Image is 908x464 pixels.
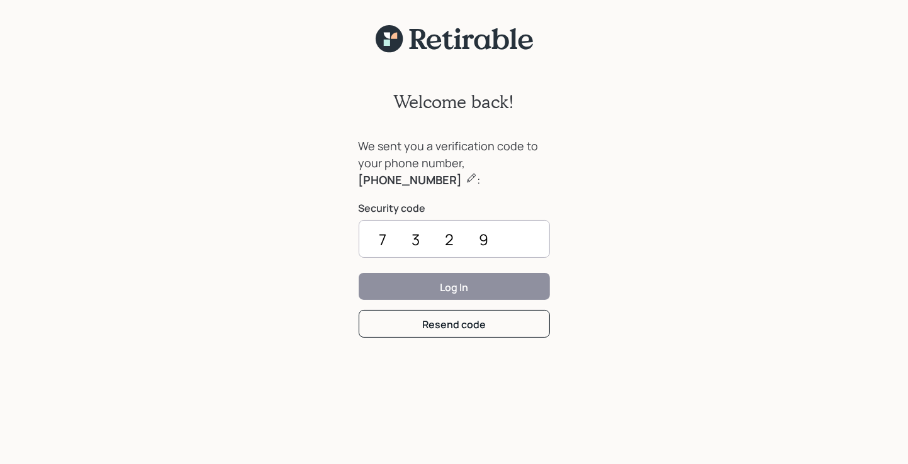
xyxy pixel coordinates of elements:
[359,273,550,300] button: Log In
[359,310,550,337] button: Resend code
[422,318,486,331] div: Resend code
[359,138,550,189] div: We sent you a verification code to your phone number, :
[440,280,468,294] div: Log In
[359,220,550,258] input: ••••
[359,201,550,215] label: Security code
[394,91,515,113] h2: Welcome back!
[359,172,462,187] b: [PHONE_NUMBER]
